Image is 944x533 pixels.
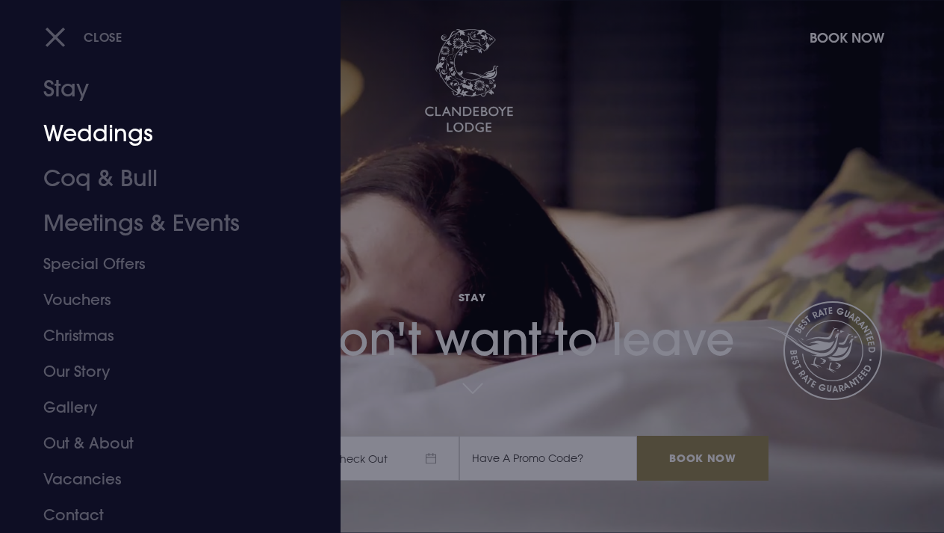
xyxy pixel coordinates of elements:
[43,156,277,201] a: Coq & Bull
[84,29,122,45] span: Close
[43,67,277,111] a: Stay
[43,354,277,389] a: Our Story
[43,461,277,497] a: Vacancies
[43,246,277,282] a: Special Offers
[43,318,277,354] a: Christmas
[43,201,277,246] a: Meetings & Events
[43,111,277,156] a: Weddings
[43,389,277,425] a: Gallery
[43,282,277,318] a: Vouchers
[43,497,277,533] a: Contact
[45,22,122,52] button: Close
[43,425,277,461] a: Out & About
